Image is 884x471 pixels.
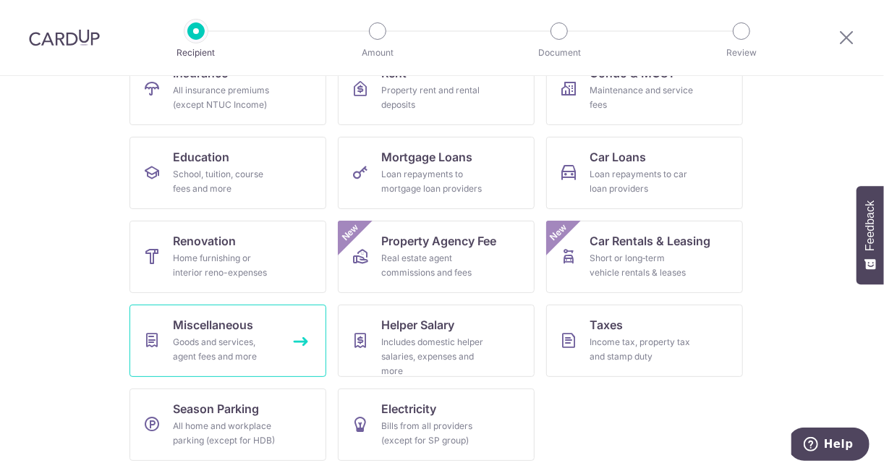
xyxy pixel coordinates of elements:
span: Electricity [381,400,436,417]
a: Mortgage LoansLoan repayments to mortgage loan providers [338,137,535,209]
div: Loan repayments to car loan providers [590,167,694,196]
span: Car Loans [590,148,646,166]
div: Real estate agent commissions and fees [381,251,485,280]
div: Maintenance and service fees [590,83,694,112]
span: Renovation [173,232,236,250]
span: New [547,221,571,245]
span: Feedback [864,200,877,251]
a: ElectricityBills from all providers (except for SP group) [338,389,535,461]
a: MiscellaneousGoods and services, agent fees and more [129,305,326,377]
div: Loan repayments to mortgage loan providers [381,167,485,196]
iframe: Opens a widget where you can find more information [791,428,870,464]
span: Season Parking [173,400,259,417]
span: Education [173,148,229,166]
div: Income tax, property tax and stamp duty [590,335,694,364]
span: Taxes [590,316,623,334]
span: Miscellaneous [173,316,253,334]
button: Feedback - Show survey [857,186,884,284]
div: Short or long‑term vehicle rentals & leases [590,251,694,280]
div: School, tuition, course fees and more [173,167,277,196]
a: Season ParkingAll home and workplace parking (except for HDB) [129,389,326,461]
p: Recipient [143,46,250,60]
a: Car Rentals & LeasingShort or long‑term vehicle rentals & leasesNew [546,221,743,293]
a: Condo & MCSTMaintenance and service fees [546,53,743,125]
a: RenovationHome furnishing or interior reno-expenses [129,221,326,293]
a: EducationSchool, tuition, course fees and more [129,137,326,209]
div: All insurance premiums (except NTUC Income) [173,83,277,112]
a: TaxesIncome tax, property tax and stamp duty [546,305,743,377]
a: Car LoansLoan repayments to car loan providers [546,137,743,209]
a: Helper SalaryIncludes domestic helper salaries, expenses and more [338,305,535,377]
span: Helper Salary [381,316,454,334]
span: Car Rentals & Leasing [590,232,710,250]
div: Bills from all providers (except for SP group) [381,419,485,448]
p: Amount [324,46,431,60]
div: All home and workplace parking (except for HDB) [173,419,277,448]
div: Goods and services, agent fees and more [173,335,277,364]
a: InsuranceAll insurance premiums (except NTUC Income) [129,53,326,125]
p: Document [506,46,613,60]
div: Home furnishing or interior reno-expenses [173,251,277,280]
span: New [339,221,362,245]
img: CardUp [29,29,100,46]
span: Property Agency Fee [381,232,496,250]
a: RentProperty rent and rental deposits [338,53,535,125]
div: Property rent and rental deposits [381,83,485,112]
div: Includes domestic helper salaries, expenses and more [381,335,485,378]
a: Property Agency FeeReal estate agent commissions and feesNew [338,221,535,293]
span: Mortgage Loans [381,148,472,166]
p: Review [688,46,795,60]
